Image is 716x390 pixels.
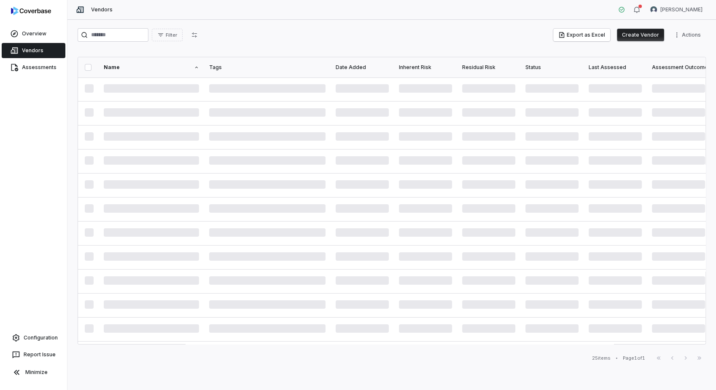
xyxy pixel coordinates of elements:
[209,64,326,71] div: Tags
[25,369,48,376] span: Minimize
[336,64,389,71] div: Date Added
[616,355,618,361] div: •
[2,60,65,75] a: Assessments
[22,64,57,71] span: Assessments
[671,29,706,41] button: More actions
[152,29,183,41] button: Filter
[623,355,645,361] div: Page 1 of 1
[3,330,64,345] a: Configuration
[652,64,705,71] div: Assessment Outcome
[592,355,611,361] div: 25 items
[2,43,65,58] a: Vendors
[24,334,58,341] span: Configuration
[166,32,177,38] span: Filter
[399,64,452,71] div: Inherent Risk
[660,6,703,13] span: [PERSON_NAME]
[104,64,199,71] div: Name
[589,64,642,71] div: Last Assessed
[91,6,113,13] span: Vendors
[617,29,664,41] button: Create Vendor
[11,7,51,15] img: logo-D7KZi-bG.svg
[24,351,56,358] span: Report Issue
[525,64,579,71] div: Status
[650,6,657,13] img: Diana Esparza avatar
[3,364,64,381] button: Minimize
[22,30,46,37] span: Overview
[553,29,610,41] button: Export as Excel
[645,3,708,16] button: Diana Esparza avatar[PERSON_NAME]
[462,64,515,71] div: Residual Risk
[22,47,43,54] span: Vendors
[3,347,64,362] button: Report Issue
[2,26,65,41] a: Overview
